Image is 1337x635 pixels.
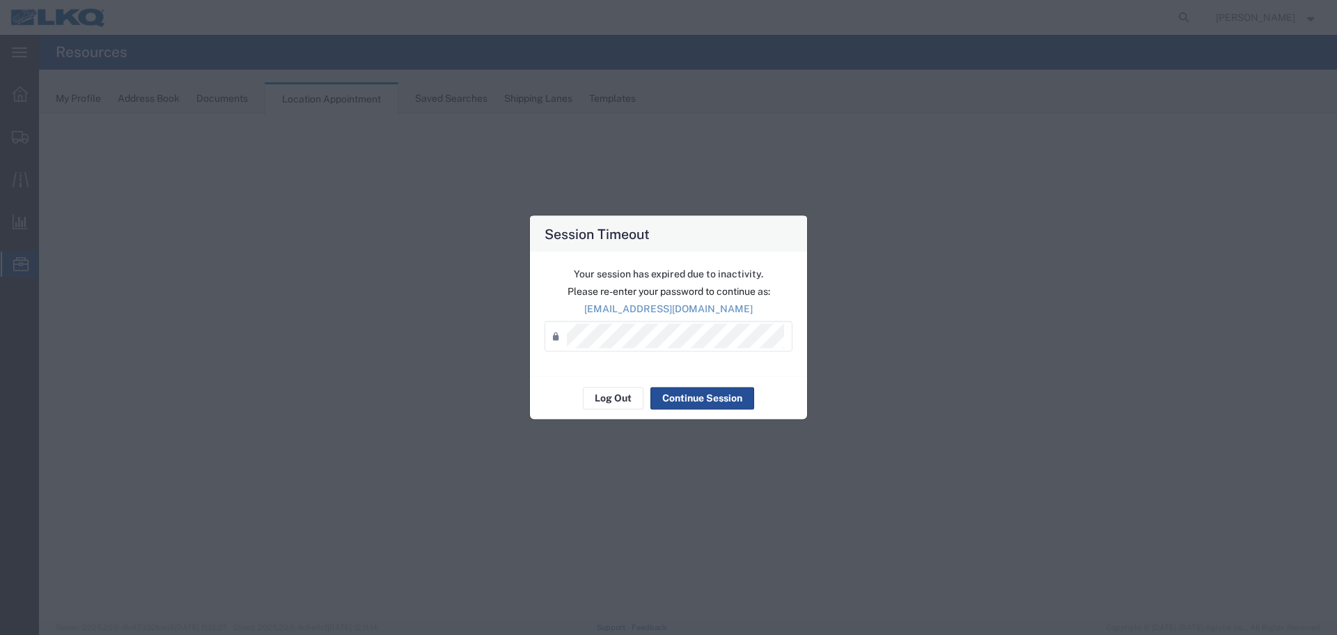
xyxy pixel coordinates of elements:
button: Log Out [583,387,643,409]
h4: Session Timeout [545,223,650,243]
p: Your session has expired due to inactivity. [545,266,792,281]
p: Please re-enter your password to continue as: [545,284,792,298]
p: [EMAIL_ADDRESS][DOMAIN_NAME] [545,301,792,316]
button: Continue Session [650,387,754,409]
